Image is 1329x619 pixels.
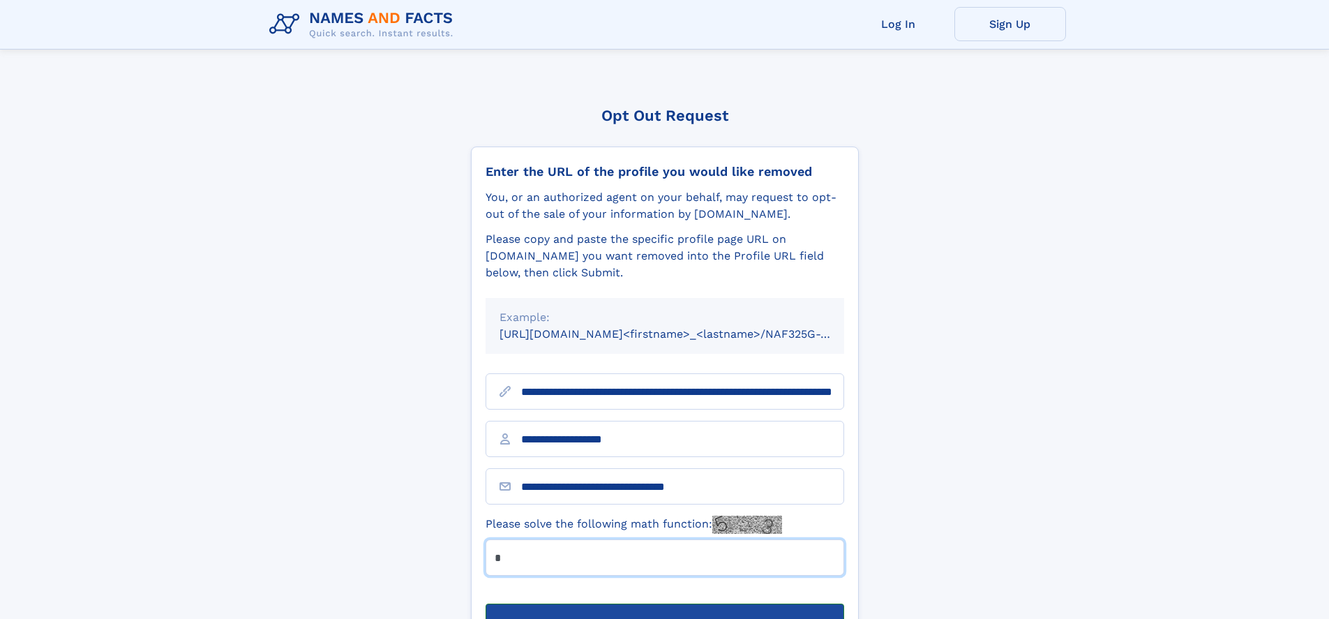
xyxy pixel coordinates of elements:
[486,164,844,179] div: Enter the URL of the profile you would like removed
[264,6,465,43] img: Logo Names and Facts
[843,7,954,41] a: Log In
[500,309,830,326] div: Example:
[954,7,1066,41] a: Sign Up
[486,189,844,223] div: You, or an authorized agent on your behalf, may request to opt-out of the sale of your informatio...
[486,516,782,534] label: Please solve the following math function:
[471,107,859,124] div: Opt Out Request
[500,327,871,341] small: [URL][DOMAIN_NAME]<firstname>_<lastname>/NAF325G-xxxxxxxx
[486,231,844,281] div: Please copy and paste the specific profile page URL on [DOMAIN_NAME] you want removed into the Pr...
